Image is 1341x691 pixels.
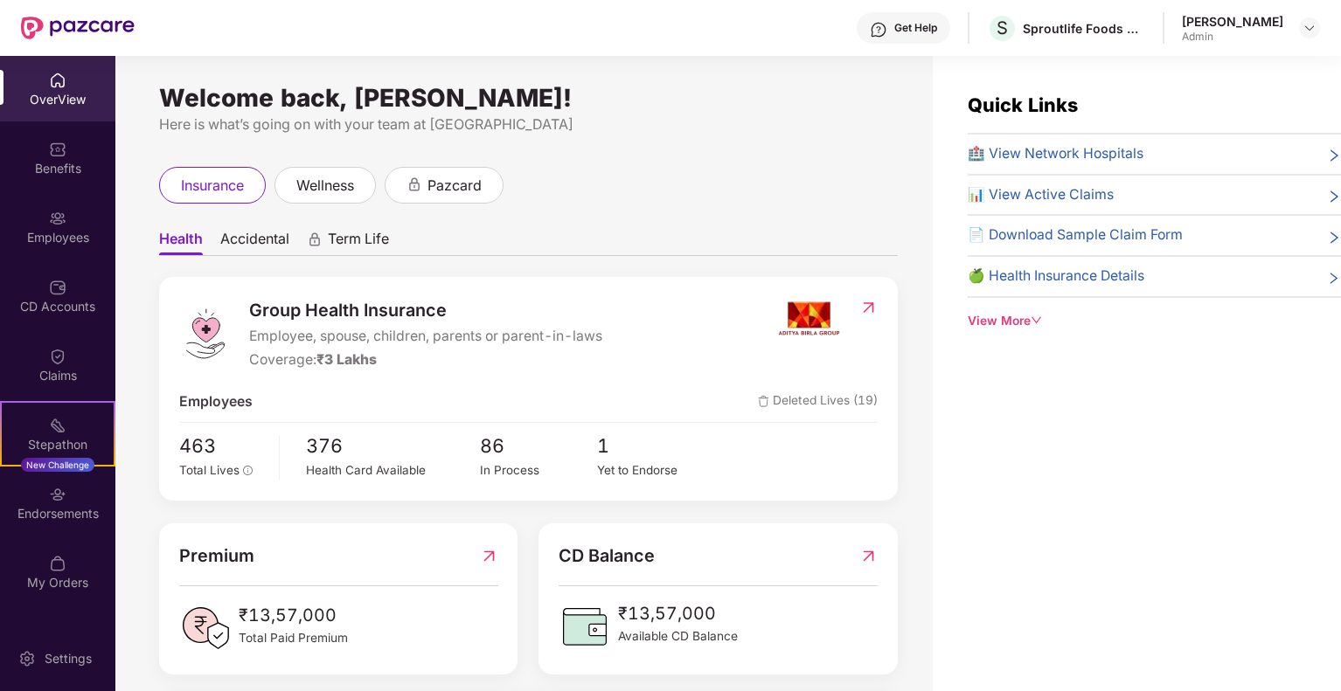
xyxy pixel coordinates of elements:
[49,486,66,503] img: svg+xml;base64,PHN2ZyBpZD0iRW5kb3JzZW1lbnRzIiB4bWxucz0iaHR0cDovL3d3dy53My5vcmcvMjAwMC9zdmciIHdpZH...
[49,141,66,158] img: svg+xml;base64,PHN2ZyBpZD0iQmVuZWZpdHMiIHhtbG5zPSJodHRwOi8vd3d3LnczLm9yZy8yMDAwL3N2ZyIgd2lkdGg9Ij...
[18,650,36,667] img: svg+xml;base64,PHN2ZyBpZD0iU2V0dGluZy0yMHgyMCIgeG1sbnM9Imh0dHA6Ly93d3cudzMub3JnLzIwMDAvc3ZnIiB3aW...
[1182,13,1283,30] div: [PERSON_NAME]
[618,627,738,646] span: Available CD Balance
[49,417,66,434] img: svg+xml;base64,PHN2ZyB4bWxucz0iaHR0cDovL3d3dy53My5vcmcvMjAwMC9zdmciIHdpZHRoPSIyMSIgaGVpZ2h0PSIyMC...
[1031,314,1043,327] span: down
[597,432,713,461] span: 1
[859,542,878,570] img: RedirectIcon
[307,231,323,247] div: animation
[179,463,240,477] span: Total Lives
[1327,228,1341,246] span: right
[1327,269,1341,287] span: right
[21,458,94,472] div: New Challenge
[49,279,66,296] img: svg+xml;base64,PHN2ZyBpZD0iQ0RfQWNjb3VudHMiIGRhdGEtbmFtZT0iQ0QgQWNjb3VudHMiIHhtbG5zPSJodHRwOi8vd3...
[1023,20,1145,37] div: Sproutlife Foods Private Limited
[159,91,898,105] div: Welcome back, [PERSON_NAME]!
[179,307,232,360] img: logo
[179,391,253,413] span: Employees
[49,210,66,227] img: svg+xml;base64,PHN2ZyBpZD0iRW1wbG95ZWVzIiB4bWxucz0iaHR0cDovL3d3dy53My5vcmcvMjAwMC9zdmciIHdpZHRoPS...
[968,184,1114,206] span: 📊 View Active Claims
[480,461,596,480] div: In Process
[181,175,244,197] span: insurance
[870,21,887,38] img: svg+xml;base64,PHN2ZyBpZD0iSGVscC0zMngzMiIgeG1sbnM9Imh0dHA6Ly93d3cudzMub3JnLzIwMDAvc3ZnIiB3aWR0aD...
[239,602,348,629] span: ₹13,57,000
[758,396,769,407] img: deleteIcon
[220,230,289,255] span: Accidental
[1327,188,1341,206] span: right
[618,600,738,627] span: ₹13,57,000
[997,17,1008,38] span: S
[49,348,66,365] img: svg+xml;base64,PHN2ZyBpZD0iQ2xhaW0iIHhtbG5zPSJodHRwOi8vd3d3LnczLm9yZy8yMDAwL3N2ZyIgd2lkdGg9IjIwIi...
[968,93,1078,116] span: Quick Links
[776,297,842,341] img: insurerIcon
[316,351,377,368] span: ₹3 Lakhs
[480,432,596,461] span: 86
[1182,30,1283,44] div: Admin
[328,230,389,255] span: Term Life
[239,629,348,648] span: Total Paid Premium
[480,542,498,570] img: RedirectIcon
[249,297,602,324] span: Group Health Insurance
[968,225,1183,246] span: 📄 Download Sample Claim Form
[1303,21,1317,35] img: svg+xml;base64,PHN2ZyBpZD0iRHJvcGRvd24tMzJ4MzIiIHhtbG5zPSJodHRwOi8vd3d3LnczLm9yZy8yMDAwL3N2ZyIgd2...
[859,299,878,316] img: RedirectIcon
[406,176,422,192] div: animation
[894,21,937,35] div: Get Help
[49,555,66,572] img: svg+xml;base64,PHN2ZyBpZD0iTXlfT3JkZXJzIiBkYXRhLW5hbWU9Ik15IE9yZGVycyIgeG1sbnM9Imh0dHA6Ly93d3cudz...
[306,461,481,480] div: Health Card Available
[179,432,267,461] span: 463
[2,436,114,453] div: Stepathon
[159,114,898,135] div: Here is what’s going on with your team at [GEOGRAPHIC_DATA]
[968,312,1341,331] div: View More
[249,326,602,348] span: Employee, spouse, children, parents or parent-in-laws
[49,72,66,89] img: svg+xml;base64,PHN2ZyBpZD0iSG9tZSIgeG1sbnM9Imh0dHA6Ly93d3cudzMub3JnLzIwMDAvc3ZnIiB3aWR0aD0iMjAiIG...
[306,432,481,461] span: 376
[427,175,482,197] span: pazcard
[249,349,602,371] div: Coverage:
[559,600,611,653] img: CDBalanceIcon
[179,542,254,570] span: Premium
[1327,147,1341,165] span: right
[758,391,878,413] span: Deleted Lives (19)
[243,466,254,476] span: info-circle
[296,175,354,197] span: wellness
[968,266,1144,287] span: 🍏 Health Insurance Details
[39,650,97,667] div: Settings
[179,602,232,654] img: PaidPremiumIcon
[597,461,713,480] div: Yet to Endorse
[21,17,135,39] img: New Pazcare Logo
[968,143,1143,165] span: 🏥 View Network Hospitals
[559,542,655,570] span: CD Balance
[159,230,203,255] span: Health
